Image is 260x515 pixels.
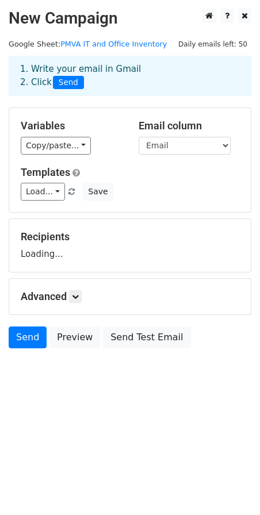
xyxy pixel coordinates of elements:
a: Daily emails left: 50 [174,40,251,48]
h5: Advanced [21,290,239,303]
a: Send [9,326,47,348]
a: PMVA IT and Office Inventory [60,40,167,48]
a: Preview [49,326,100,348]
small: Google Sheet: [9,40,167,48]
div: 1. Write your email in Gmail 2. Click [12,63,248,89]
div: Loading... [21,230,239,260]
h5: Email column [139,120,239,132]
button: Save [83,183,113,201]
span: Send [53,76,84,90]
a: Load... [21,183,65,201]
a: Templates [21,166,70,178]
h5: Recipients [21,230,239,243]
a: Copy/paste... [21,137,91,155]
h2: New Campaign [9,9,251,28]
span: Daily emails left: 50 [174,38,251,51]
h5: Variables [21,120,121,132]
a: Send Test Email [103,326,190,348]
